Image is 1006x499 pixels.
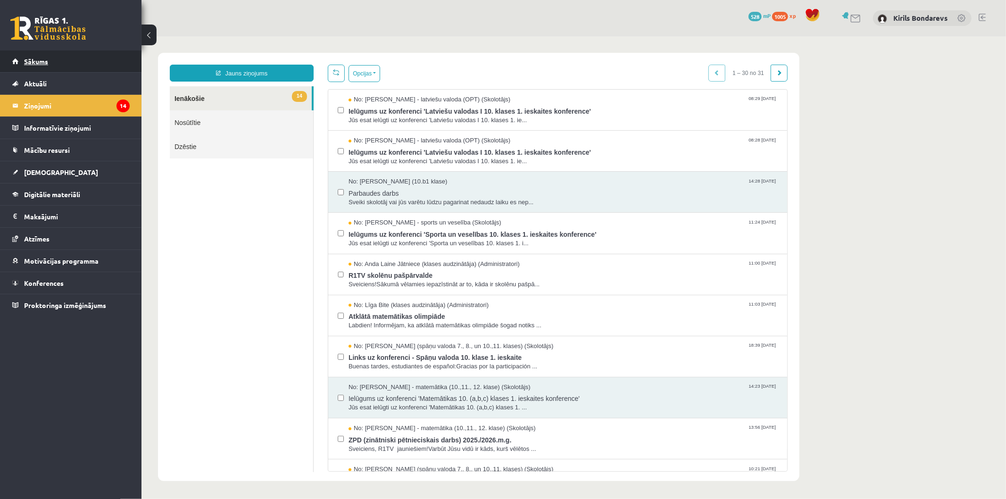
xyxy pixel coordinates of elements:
a: No: [PERSON_NAME] - latviešu valoda (OPT) (Skolotājs) 08:28 [DATE] Ielūgums uz konferenci 'Latvie... [207,100,636,129]
span: 14:23 [DATE] [605,347,636,354]
a: No: [PERSON_NAME] - sports un veselība (Skolotājs) 11:24 [DATE] Ielūgums uz konferenci 'Sporta un... [207,182,636,211]
span: Motivācijas programma [24,257,99,265]
span: Atzīmes [24,234,50,243]
span: Konferences [24,279,64,287]
span: 11:03 [DATE] [605,265,636,272]
a: No: [PERSON_NAME] - latviešu valoda (OPT) (Skolotājs) 08:29 [DATE] Ielūgums uz konferenci 'Latvie... [207,59,636,88]
span: Jūs esat ielūgti uz konferenci 'Latviešu valodas I 10. klases 1. ie... [207,80,636,89]
span: No: Anda Laine Jātniece (klases audzinātāja) (Administratori) [207,224,378,233]
img: Kirils Bondarevs [878,14,887,24]
a: No: [PERSON_NAME] (spāņu valoda 7., 8., un 10.,11. klases) (Skolotājs) 18:39 [DATE] Links uz konf... [207,306,636,335]
span: No: [PERSON_NAME] (spāņu valoda 7., 8., un 10.,11. klases) (Skolotājs) [207,429,412,438]
a: No: [PERSON_NAME] (10.b1 klase) 14:28 [DATE] Parbaudes darbs Sveiki skolotāj vai jūs varētu lūdzu... [207,141,636,170]
legend: Ziņojumi [24,95,130,116]
span: 11:00 [DATE] [605,224,636,231]
a: Nosūtītie [28,74,172,98]
span: [DEMOGRAPHIC_DATA] [24,168,98,176]
span: No: [PERSON_NAME] (spāņu valoda 7., 8., un 10.,11. klases) (Skolotājs) [207,306,412,315]
a: No: Anda Laine Jātniece (klases audzinātāja) (Administratori) 11:00 [DATE] R1TV skolēnu pašpārval... [207,224,636,253]
span: Labdien! Informējam, ka atklātā matemātikas olimpiāde šogad notiks ... [207,285,636,294]
i: 14 [116,100,130,112]
span: Sveiciens, R1TV jauniešiem!Varbūt Jūsu vidū ir kāds, kurš vēlētos ... [207,408,636,417]
span: No: [PERSON_NAME] - latviešu valoda (OPT) (Skolotājs) [207,59,369,68]
span: Sveiki skolotāj vai jūs varētu lūdzu pagarinat nedaudz laiku es nep... [207,162,636,171]
a: Proktoringa izmēģinājums [12,294,130,316]
span: Jūs esat ielūgti uz konferenci 'Latviešu valodas I 10. klases 1. ie... [207,121,636,130]
span: 14:28 [DATE] [605,141,636,148]
span: Ielūgums uz konferenci 'Latviešu valodas I 10. klases 1. ieskaites konference' [207,68,636,80]
a: No: Līga Bite (klases audzinātāja) (Administratori) 11:03 [DATE] Atklātā matemātikas olimpiāde La... [207,265,636,294]
a: 528 mP [748,12,771,19]
span: No: Līga Bite (klases audzinātāja) (Administratori) [207,265,347,274]
a: Dzēstie [28,98,172,122]
span: Jūs esat ielūgti uz konferenci 'Matemātikas 10. (a,b,c) klases 1. ... [207,367,636,376]
span: No: [PERSON_NAME] - matemātika (10.,11., 12. klase) (Skolotājs) [207,388,394,397]
span: ZPD (zinātniski pētnieciskais darbs) 2025./2026.m.g. [207,397,636,408]
a: 14Ienākošie [28,50,170,74]
span: Atklātā matemātikas olimpiāde [207,273,636,285]
a: Kirils Bondarevs [893,13,948,23]
span: 11:24 [DATE] [605,182,636,189]
span: 10:21 [DATE] [605,429,636,436]
button: Opcijas [207,29,239,46]
span: Aktuāli [24,79,47,88]
a: Motivācijas programma [12,250,130,272]
a: Atzīmes [12,228,130,249]
span: xp [790,12,796,19]
legend: Informatīvie ziņojumi [24,117,130,139]
span: Links uz konferenci - Spāņu valoda 10. klase 1. ieskaite [207,314,636,326]
span: Ielūgums uz konferenci 'Sporta un veselības 10. klases 1. ieskaites konference' [207,191,636,203]
span: Sveiciens!Sākumā vēlamies iepazīstināt ar to, kāda ir skolēnu pašpā... [207,244,636,253]
span: Ielūgums uz konferenci 'Matemātikas 10. (a,b,c) klases 1. ieskaites konference' [207,355,636,367]
span: Digitālie materiāli [24,190,80,199]
span: 13:56 [DATE] [605,388,636,395]
span: R1TV skolēnu pašpārvalde [207,232,636,244]
span: No: [PERSON_NAME] - sports un veselība (Skolotājs) [207,182,360,191]
span: mP [763,12,771,19]
span: 1005 [772,12,788,21]
span: No: [PERSON_NAME] - matemātika (10.,11., 12. klase) (Skolotājs) [207,347,389,356]
span: Sākums [24,57,48,66]
span: Proktoringa izmēģinājums [24,301,106,309]
a: No: [PERSON_NAME] (spāņu valoda 7., 8., un 10.,11. klases) (Skolotājs) 10:21 [DATE] [207,429,636,458]
a: No: [PERSON_NAME] - matemātika (10.,11., 12. klase) (Skolotājs) 13:56 [DATE] ZPD (zinātniski pētn... [207,388,636,417]
a: Maksājumi [12,206,130,227]
a: Ziņojumi14 [12,95,130,116]
span: 08:29 [DATE] [605,59,636,66]
span: 08:28 [DATE] [605,100,636,107]
a: Digitālie materiāli [12,183,130,205]
span: 14 [150,55,166,66]
span: Parbaudes darbs [207,150,636,162]
span: Ielūgums uz konferenci 'Latviešu valodas I 10. klases 1. ieskaites konference' [207,109,636,121]
span: 18:39 [DATE] [605,306,636,313]
span: Jūs esat ielūgti uz konferenci 'Sporta un veselības 10. klases 1. i... [207,203,636,212]
span: No: [PERSON_NAME] - latviešu valoda (OPT) (Skolotājs) [207,100,369,109]
a: Mācību resursi [12,139,130,161]
a: No: [PERSON_NAME] - matemātika (10.,11., 12. klase) (Skolotājs) 14:23 [DATE] Ielūgums uz konferen... [207,347,636,376]
span: 528 [748,12,762,21]
span: Buenas tardes, estudiantes de español:Gracias por la participación ... [207,326,636,335]
span: Mācību resursi [24,146,70,154]
a: Informatīvie ziņojumi [12,117,130,139]
span: 1 – 30 no 31 [584,28,630,45]
a: Rīgas 1. Tālmācības vidusskola [10,17,86,40]
a: Jauns ziņojums [28,28,172,45]
a: Sākums [12,50,130,72]
span: No: [PERSON_NAME] (10.b1 klase) [207,141,306,150]
a: [DEMOGRAPHIC_DATA] [12,161,130,183]
a: Konferences [12,272,130,294]
a: Aktuāli [12,73,130,94]
a: 1005 xp [772,12,800,19]
legend: Maksājumi [24,206,130,227]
